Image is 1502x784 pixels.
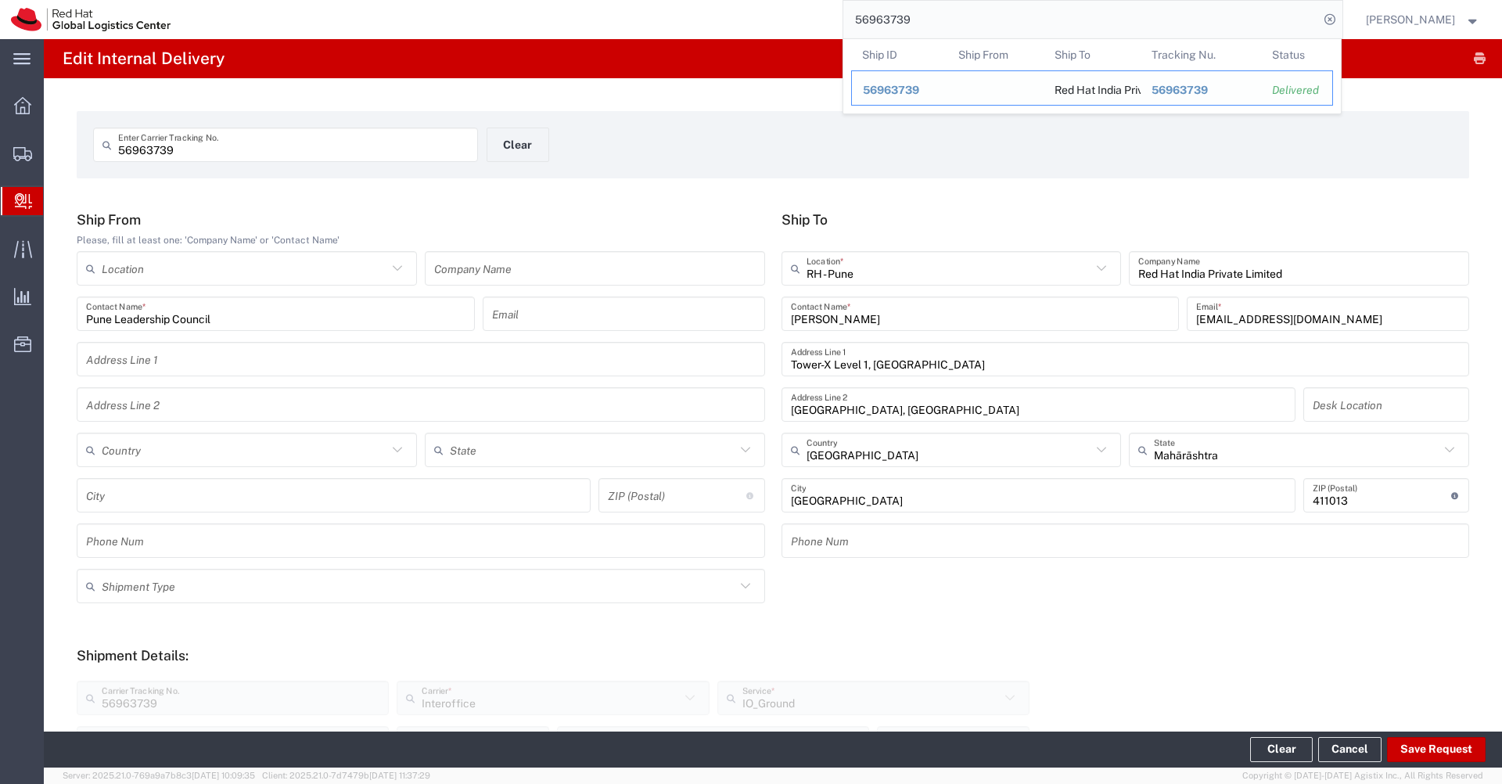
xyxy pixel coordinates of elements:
span: [DATE] 10:09:35 [192,771,255,780]
span: 56963739 [1151,84,1207,96]
span: Nilesh Shinde [1366,11,1455,28]
button: [PERSON_NAME] [1365,10,1481,29]
th: Ship To [1044,39,1140,70]
span: 56963739 [863,84,919,96]
th: Ship From [947,39,1044,70]
button: Clear [487,128,549,162]
div: Please, fill at least one: 'Company Name' or 'Contact Name' [77,233,765,247]
button: Save Request [1387,737,1486,762]
th: Tracking Nu. [1140,39,1260,70]
div: Delivered [1271,82,1321,99]
div: 56963739 [1151,82,1249,99]
th: Ship ID [851,39,947,70]
div: Red Hat India Private Limited [1055,71,1129,105]
button: Clear [1250,737,1313,762]
h4: Edit Internal Delivery [63,39,225,78]
img: logo [11,8,171,31]
span: Server: 2025.21.0-769a9a7b8c3 [63,771,255,780]
th: Status [1260,39,1332,70]
a: Cancel [1318,737,1382,762]
h5: Shipment Details: [77,647,1469,664]
input: Search for shipment number, reference number [843,1,1319,38]
table: Search Results [851,39,1341,113]
span: [DATE] 11:37:29 [369,771,430,780]
span: Client: 2025.21.0-7d7479b [262,771,430,780]
h5: Ship To [782,211,1470,228]
div: 56963739 [863,82,936,99]
h5: Ship From [77,211,765,228]
span: Copyright © [DATE]-[DATE] Agistix Inc., All Rights Reserved [1242,769,1483,782]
